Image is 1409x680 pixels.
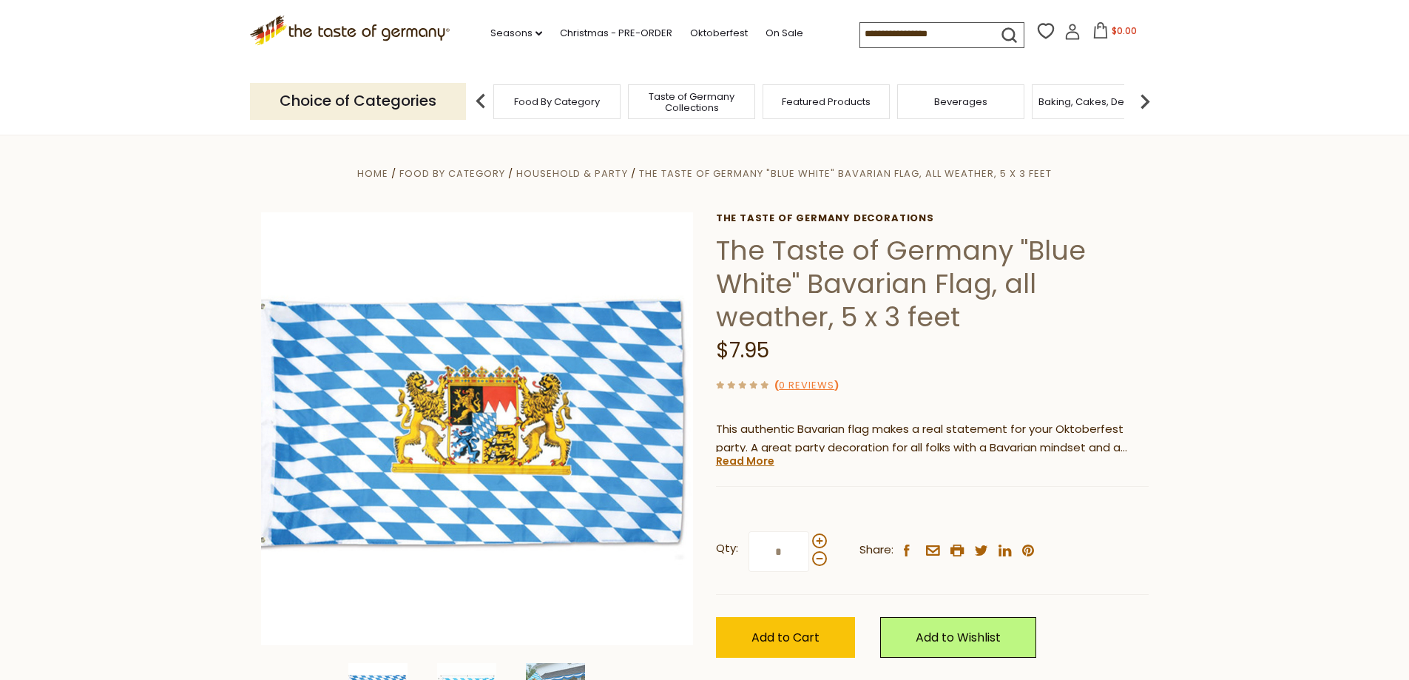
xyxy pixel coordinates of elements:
[466,87,496,116] img: previous arrow
[1112,24,1137,37] span: $0.00
[716,336,769,365] span: $7.95
[250,83,466,119] p: Choice of Categories
[766,25,803,41] a: On Sale
[716,212,1149,224] a: The Taste of Germany Decorations
[690,25,748,41] a: Oktoberfest
[514,96,600,107] a: Food By Category
[1084,22,1146,44] button: $0.00
[639,166,1052,181] a: The Taste of Germany "Blue White" Bavarian Flag, all weather, 5 x 3 feet
[261,212,694,645] img: The Taste of Germany "Blue White" Bavarian Flag, all weather, 5 x 3 feet
[774,378,839,392] span: ( )
[716,617,855,658] button: Add to Cart
[782,96,871,107] a: Featured Products
[516,166,627,181] a: Household & Party
[1038,96,1153,107] a: Baking, Cakes, Desserts
[716,420,1149,457] p: This authentic Bavarian flag makes a real statement for your Oktoberfest party. A great party dec...
[632,91,751,113] a: Taste of Germany Collections
[716,539,738,558] strong: Qty:
[357,166,388,181] a: Home
[490,25,542,41] a: Seasons
[880,617,1036,658] a: Add to Wishlist
[560,25,672,41] a: Christmas - PRE-ORDER
[716,234,1149,334] h1: The Taste of Germany "Blue White" Bavarian Flag, all weather, 5 x 3 feet
[934,96,987,107] a: Beverages
[859,541,893,559] span: Share:
[749,531,809,572] input: Qty:
[716,454,774,468] a: Read More
[779,378,834,394] a: 0 Reviews
[399,166,505,181] a: Food By Category
[1130,87,1160,116] img: next arrow
[751,629,820,646] span: Add to Cart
